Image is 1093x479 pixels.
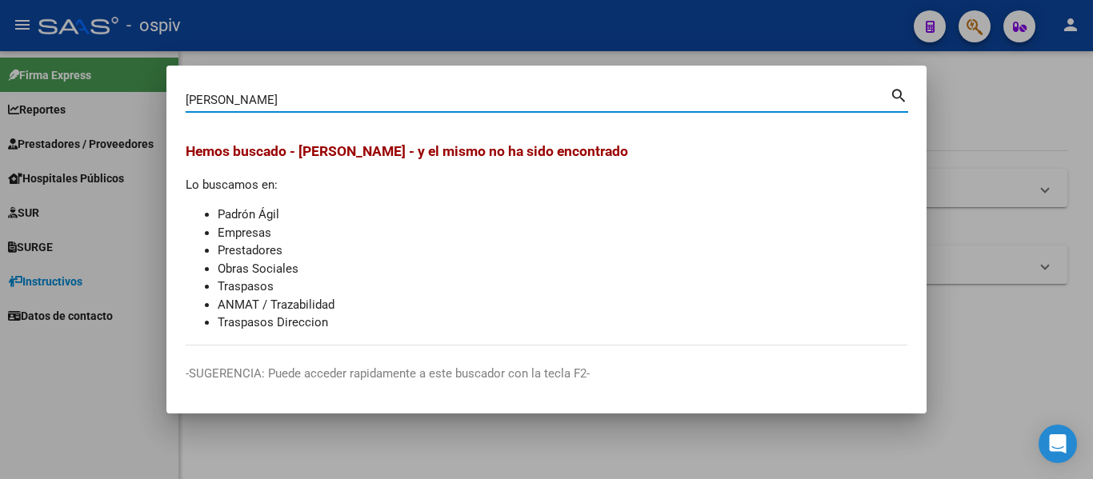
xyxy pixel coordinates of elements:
[890,85,908,104] mat-icon: search
[186,141,907,332] div: Lo buscamos en:
[186,365,907,383] p: -SUGERENCIA: Puede acceder rapidamente a este buscador con la tecla F2-
[218,206,907,224] li: Padrón Ágil
[218,277,907,296] li: Traspasos
[218,241,907,260] li: Prestadores
[218,224,907,242] li: Empresas
[218,313,907,332] li: Traspasos Direccion
[218,296,907,314] li: ANMAT / Trazabilidad
[1039,425,1077,463] div: Open Intercom Messenger
[218,260,907,278] li: Obras Sociales
[186,143,628,159] span: Hemos buscado - [PERSON_NAME] - y el mismo no ha sido encontrado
